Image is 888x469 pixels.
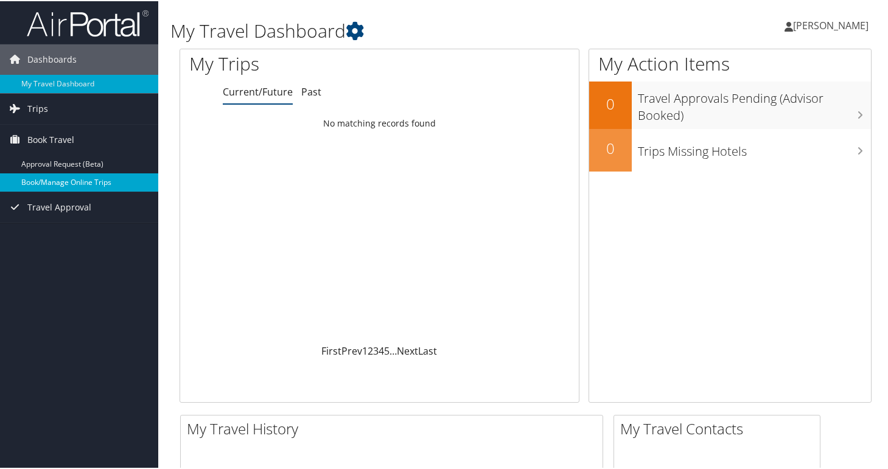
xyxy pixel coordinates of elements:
[379,343,384,356] a: 4
[589,92,632,113] h2: 0
[27,92,48,123] span: Trips
[170,17,644,43] h1: My Travel Dashboard
[620,417,820,438] h2: My Travel Contacts
[180,111,579,133] td: No matching records found
[589,50,871,75] h1: My Action Items
[638,136,871,159] h3: Trips Missing Hotels
[397,343,418,356] a: Next
[321,343,341,356] a: First
[368,343,373,356] a: 2
[27,123,74,154] span: Book Travel
[793,18,869,31] span: [PERSON_NAME]
[189,50,404,75] h1: My Trips
[27,43,77,74] span: Dashboards
[187,417,603,438] h2: My Travel History
[27,8,149,36] img: airportal-logo.png
[785,6,881,43] a: [PERSON_NAME]
[384,343,390,356] a: 5
[418,343,437,356] a: Last
[373,343,379,356] a: 3
[589,137,632,158] h2: 0
[223,84,293,97] a: Current/Future
[390,343,397,356] span: …
[589,128,871,170] a: 0Trips Missing Hotels
[341,343,362,356] a: Prev
[362,343,368,356] a: 1
[301,84,321,97] a: Past
[589,80,871,127] a: 0Travel Approvals Pending (Advisor Booked)
[27,191,91,221] span: Travel Approval
[638,83,871,123] h3: Travel Approvals Pending (Advisor Booked)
